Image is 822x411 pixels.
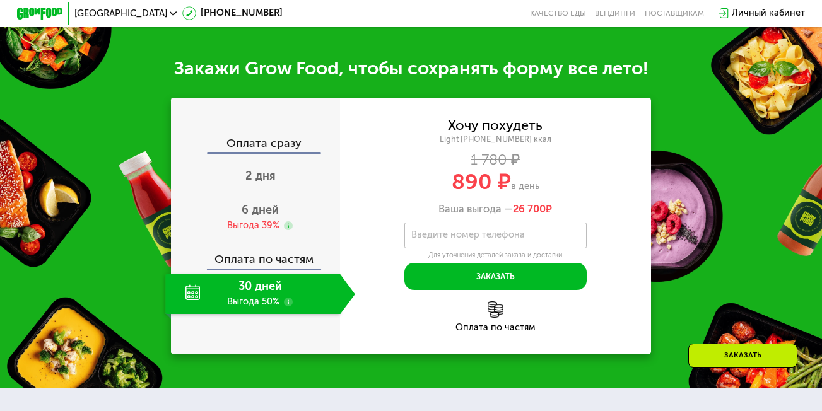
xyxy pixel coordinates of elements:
label: Введите номер телефона [411,232,525,238]
div: Личный кабинет [732,6,805,20]
a: Качество еды [530,9,586,18]
div: Для уточнения деталей заказа и доставки [404,251,587,260]
span: в день [511,180,539,192]
div: 1 780 ₽ [340,153,650,166]
span: [GEOGRAPHIC_DATA] [74,9,167,18]
a: [PHONE_NUMBER] [182,6,283,20]
div: Оплата по частям [340,323,650,332]
div: поставщикам [645,9,704,18]
div: Light [PHONE_NUMBER] ккал [340,134,650,144]
div: Заказать [688,344,797,368]
span: 26 700 [513,203,546,215]
div: Оплата сразу [172,137,340,153]
span: ₽ [513,203,552,216]
span: 6 дней [242,203,279,217]
img: l6xcnZfty9opOoJh.png [488,301,503,317]
div: Ваша выгода — [340,203,650,216]
div: Выгода 39% [227,219,279,232]
a: Вендинги [595,9,635,18]
button: Заказать [404,263,587,290]
span: 2 дня [245,169,276,183]
span: 890 ₽ [452,169,511,195]
div: Хочу похудеть [448,120,543,132]
div: Оплата по частям [172,242,340,269]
